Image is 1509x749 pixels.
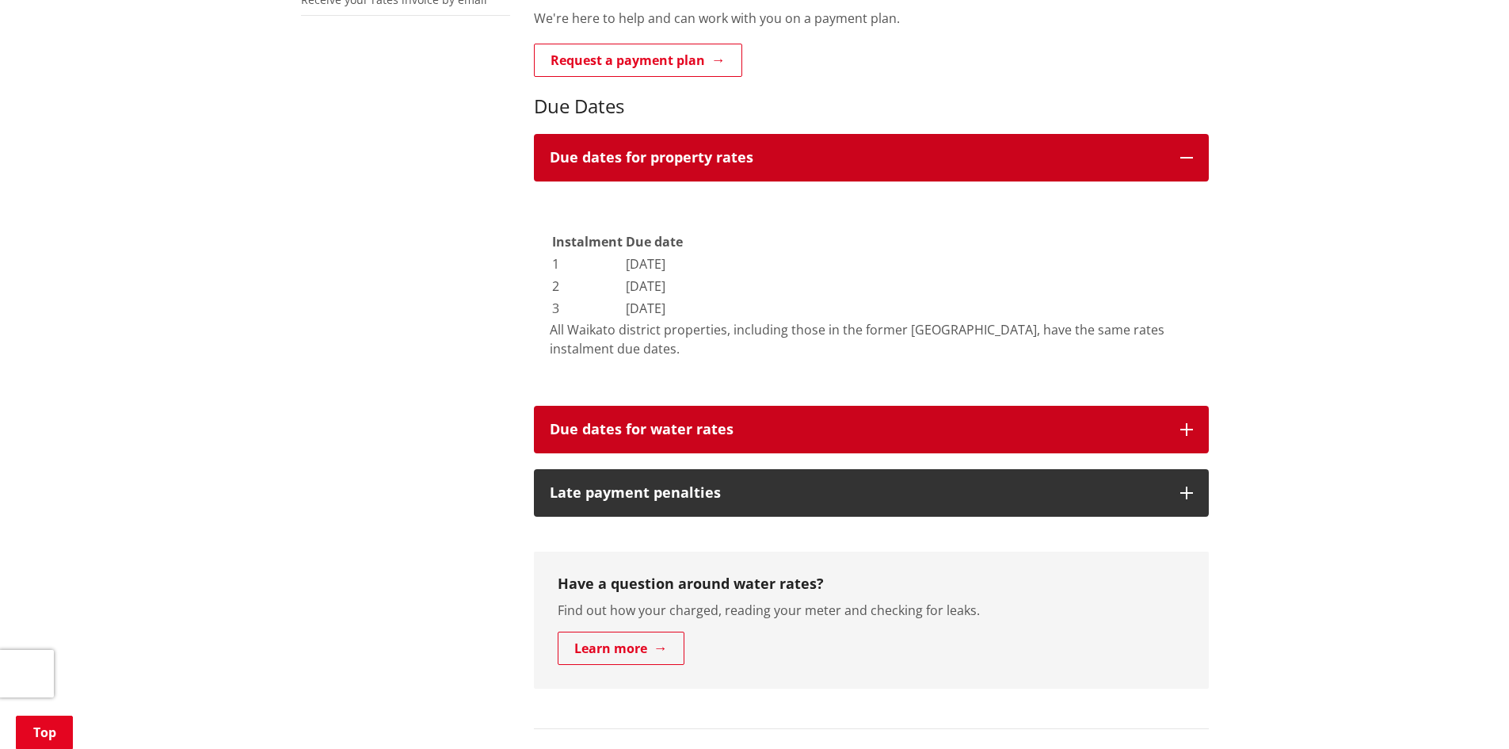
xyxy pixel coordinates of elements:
[550,320,1193,358] p: All Waikato district properties, including those in the former [GEOGRAPHIC_DATA], have the same r...
[558,601,1185,620] p: Find out how your charged, reading your meter and checking for leaks.
[534,9,1209,28] p: We're here to help and can work with you on a payment plan.
[625,254,684,274] td: [DATE]
[534,134,1209,182] button: Due dates for property rates
[558,575,1185,593] h3: Have a question around water rates?
[534,469,1209,517] button: Late payment penalties
[552,233,623,250] strong: Instalment
[626,233,683,250] strong: Due date
[551,298,623,319] td: 3
[550,150,1164,166] h3: Due dates for property rates
[625,276,684,296] td: [DATE]
[1436,682,1493,739] iframe: Messenger Launcher
[16,716,73,749] a: Top
[551,276,623,296] td: 2
[625,298,684,319] td: [DATE]
[550,485,1164,501] h3: Late payment penalties
[534,44,742,77] a: Request a payment plan
[550,422,1164,438] h3: Due dates for water rates
[558,632,684,665] a: Learn more
[534,406,1209,453] button: Due dates for water rates
[551,254,623,274] td: 1
[534,95,1209,118] h3: Due Dates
